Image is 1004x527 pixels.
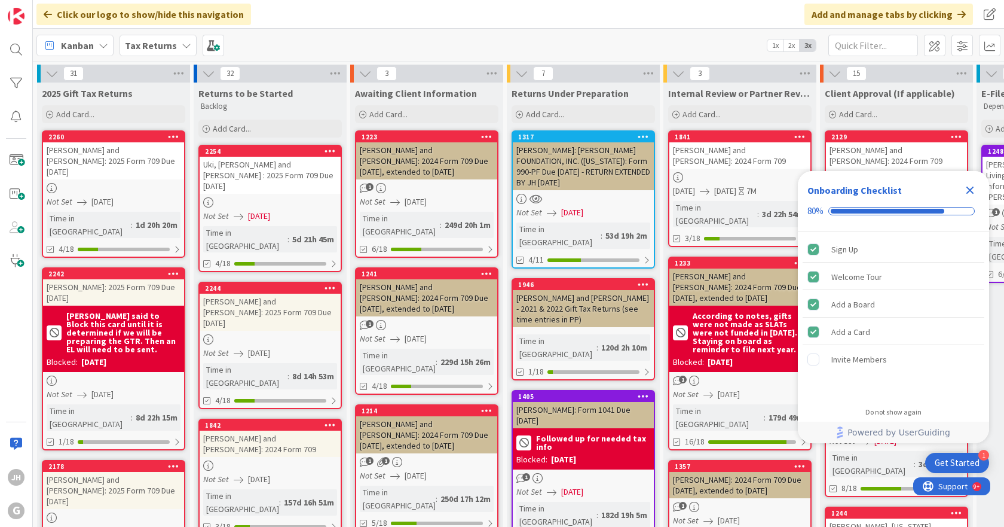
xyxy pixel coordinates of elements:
span: : [131,411,133,424]
span: 4/18 [215,394,231,407]
div: 229d 15h 26m [437,355,494,368]
div: 2178[PERSON_NAME] and [PERSON_NAME]: 2025 Form 709 Due [DATE] [43,461,184,509]
div: 1357 [669,461,810,472]
div: 1214 [362,407,497,415]
div: 2260[PERSON_NAME] and [PERSON_NAME]: 2025 Form 709 Due [DATE] [43,132,184,179]
span: 1 [382,457,390,465]
div: [PERSON_NAME] and [PERSON_NAME]: 2024 Form 709 Due [DATE], extended to [DATE] [669,269,810,306]
div: 2129[PERSON_NAME] and [PERSON_NAME]: 2024 Form 709 [826,132,967,169]
span: Kanban [61,38,94,53]
span: 2x [783,39,800,51]
b: [PERSON_NAME] said to Block this card until it is determined if we will be preparing the GTR. The... [66,312,180,354]
div: 120d 2h 10m [598,341,650,354]
div: Blocked: [516,453,547,466]
span: 1 [366,320,374,328]
div: 1241[PERSON_NAME] and [PERSON_NAME]: 2024 Form 709 Due [DATE], extended to [DATE] [356,269,497,316]
i: Not Set [47,196,72,207]
span: 4/18 [59,243,74,255]
div: 2129 [826,132,967,142]
i: Not Set [203,211,229,221]
div: 53d 19h 2m [602,229,650,242]
div: 1223[PERSON_NAME] and [PERSON_NAME]: 2024 Form 709 Due [DATE], extended to [DATE] [356,132,497,179]
div: 80% [807,206,824,217]
div: 8d 22h 15m [133,411,180,424]
span: 7 [533,66,553,81]
i: Not Set [203,348,229,358]
div: JH [8,469,25,486]
i: Not Set [673,389,699,400]
span: [DATE] [718,388,740,401]
span: Powered by UserGuiding [847,425,950,440]
span: 4/18 [215,257,231,270]
div: Time in [GEOGRAPHIC_DATA] [516,334,596,361]
span: [DATE] [248,210,270,223]
div: Checklist progress: 80% [807,206,979,217]
div: 2129 [831,133,967,141]
div: 2242 [43,269,184,279]
div: Add a Board is complete. [803,291,984,318]
span: [DATE] [561,206,583,219]
div: 1223 [362,133,497,141]
div: Time in [GEOGRAPHIC_DATA] [47,212,131,238]
span: [DATE] [405,196,427,208]
div: [PERSON_NAME]: [PERSON_NAME] FOUNDATION, INC. ([US_STATE]): Form 990-PF Due [DATE] - RETURN EXTEN... [513,142,654,190]
div: 1214[PERSON_NAME] and [PERSON_NAME]: 2024 Form 709 Due [DATE], extended to [DATE] [356,406,497,453]
div: Footer [798,422,989,443]
span: 4/11 [528,254,544,266]
div: [PERSON_NAME] and [PERSON_NAME]: 2024 Form 709 [669,142,810,169]
span: 4/18 [372,380,387,392]
div: 1233 [675,259,810,267]
span: [DATE] [718,514,740,527]
div: 2178 [48,462,184,471]
div: Close Checklist [960,181,979,200]
span: [DATE] [91,196,114,208]
span: Add Card... [56,109,94,120]
div: 1241 [356,269,497,279]
div: Time in [GEOGRAPHIC_DATA] [203,226,287,252]
div: 2244 [200,283,341,294]
div: 1842[PERSON_NAME] and [PERSON_NAME]: 2024 Form 709 [200,420,341,457]
div: Checklist items [798,231,989,400]
div: Checklist Container [798,171,989,443]
div: Blocked: [673,356,704,368]
div: [PERSON_NAME] and [PERSON_NAME]: 2024 Form 709 Due [DATE], extended to [DATE] [356,142,497,179]
i: Not Set [516,486,542,497]
span: Internal Review or Partner Review [668,87,812,99]
div: 1317 [513,132,654,142]
div: 1241 [362,270,497,278]
span: 8/18 [841,482,857,495]
div: [DATE] [551,453,576,466]
div: [PERSON_NAME] and [PERSON_NAME]: 2025 Form 709 Due [DATE] [43,142,184,179]
b: Followed up for needed tax info [536,434,650,451]
div: 1317[PERSON_NAME]: [PERSON_NAME] FOUNDATION, INC. ([US_STATE]): Form 990-PF Due [DATE] - RETURN E... [513,132,654,190]
span: 1/18 [59,435,74,448]
div: 1405 [513,391,654,402]
span: : [287,370,289,383]
div: 2254 [205,147,341,156]
div: 1233[PERSON_NAME] and [PERSON_NAME]: 2024 Form 709 Due [DATE], extended to [DATE] [669,258,810,306]
div: Add a Card [831,325,870,339]
div: Time in [GEOGRAPHIC_DATA] [673,201,757,227]
span: 2025 Gift Tax Returns [42,87,133,99]
span: [DATE] [248,473,270,486]
div: 1223 [356,132,497,142]
div: Welcome Tour is complete. [803,264,984,290]
div: 1842 [200,420,341,431]
span: Add Card... [839,109,877,120]
div: [PERSON_NAME]: Form 1041 Due [DATE] [513,402,654,428]
span: 1 [992,208,1000,216]
span: : [596,341,598,354]
div: Time in [GEOGRAPHIC_DATA] [829,451,914,477]
div: 1357 [675,462,810,471]
div: 1946 [513,279,654,290]
span: Add Card... [682,109,721,120]
div: 157d 16h 51m [281,496,337,509]
div: 1405 [518,392,654,401]
p: Backlog [201,102,339,111]
span: 15 [846,66,867,81]
div: Time in [GEOGRAPHIC_DATA] [203,363,287,389]
div: 182d 19h 5m [598,508,650,522]
div: 3d 16h 46m [916,458,963,471]
div: Welcome Tour [831,270,882,284]
div: Add and manage tabs by clicking [804,4,973,25]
